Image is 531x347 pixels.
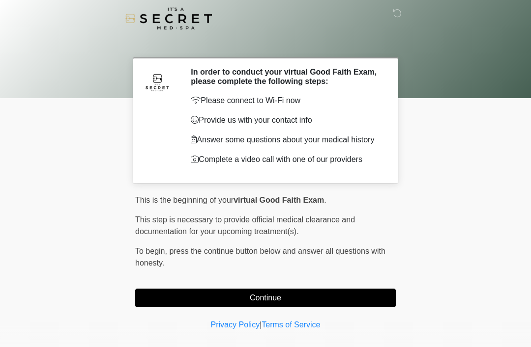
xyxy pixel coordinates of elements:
[324,196,326,204] span: .
[135,215,355,236] span: This step is necessary to provide official medical clearance and documentation for your upcoming ...
[234,196,324,204] strong: virtual Good Faith Exam
[135,247,385,267] span: press the continue button below and answer all questions with honesty.
[191,67,381,86] h2: In order to conduct your virtual Good Faith Exam, please complete the following steps:
[135,247,169,255] span: To begin,
[191,154,381,165] p: Complete a video call with one of our providers
[128,35,403,53] h1: ‎ ‎
[191,95,381,107] p: Please connect to Wi-Fi now
[135,196,234,204] span: This is the beginning of your
[191,114,381,126] p: Provide us with your contact info
[125,7,212,29] img: It's A Secret Med Spa Logo
[262,320,320,329] a: Terms of Service
[191,134,381,146] p: Answer some questions about your medical history
[143,67,172,97] img: Agent Avatar
[260,320,262,329] a: |
[135,289,396,307] button: Continue
[211,320,260,329] a: Privacy Policy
